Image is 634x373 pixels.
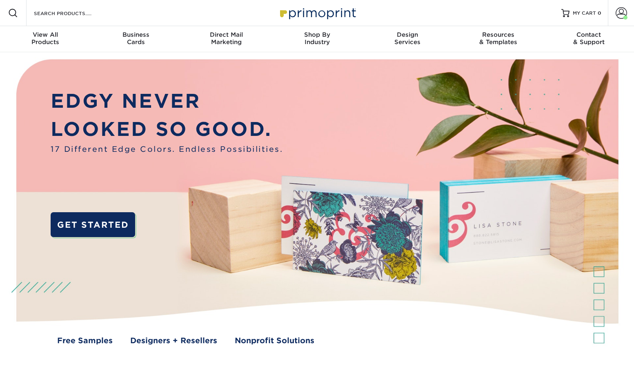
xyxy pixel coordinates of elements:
[181,31,272,38] span: Direct Mail
[598,10,601,16] span: 0
[362,26,453,52] a: DesignServices
[51,115,283,144] p: LOOKED SO GOOD.
[57,335,113,346] a: Free Samples
[276,4,358,22] img: Primoprint
[130,335,217,346] a: Designers + Resellers
[362,31,453,38] span: Design
[362,31,453,46] div: Services
[235,335,314,346] a: Nonprofit Solutions
[453,26,543,52] a: Resources& Templates
[91,26,181,52] a: BusinessCards
[272,26,363,52] a: Shop ByIndustry
[453,31,543,46] div: & Templates
[91,31,181,46] div: Cards
[51,212,135,237] a: GET STARTED
[573,10,596,17] span: MY CART
[181,31,272,46] div: Marketing
[33,8,113,18] input: SEARCH PRODUCTS.....
[51,144,283,155] span: 17 Different Edge Colors. Endless Possibilities.
[181,26,272,52] a: Direct MailMarketing
[272,31,363,46] div: Industry
[543,31,634,46] div: & Support
[543,31,634,38] span: Contact
[543,26,634,52] a: Contact& Support
[453,31,543,38] span: Resources
[91,31,181,38] span: Business
[272,31,363,38] span: Shop By
[51,87,283,115] p: EDGY NEVER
